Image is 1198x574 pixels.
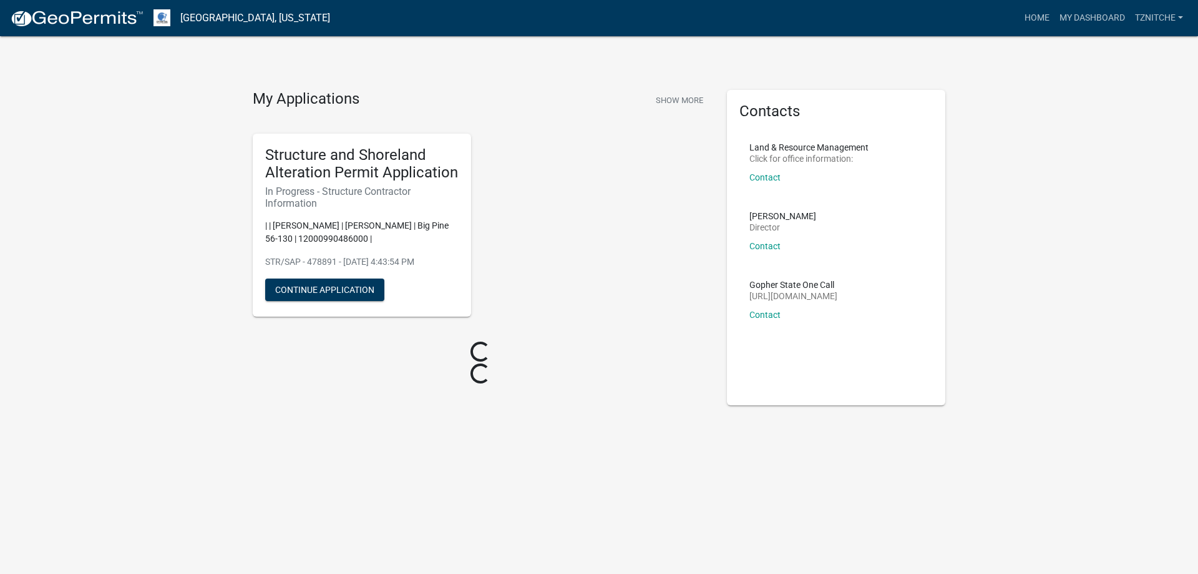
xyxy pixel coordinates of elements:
[153,9,170,26] img: Otter Tail County, Minnesota
[1054,6,1130,30] a: My Dashboard
[1130,6,1188,30] a: TZNitche
[253,90,359,109] h4: My Applications
[749,143,869,152] p: Land & Resource Management
[265,146,459,182] h5: Structure and Shoreland Alteration Permit Application
[749,241,781,251] a: Contact
[180,7,330,29] a: [GEOGRAPHIC_DATA], [US_STATE]
[265,186,459,209] h6: In Progress - Structure Contractor Information
[749,280,837,289] p: Gopher State One Call
[749,223,816,232] p: Director
[739,102,933,121] h5: Contacts
[749,310,781,320] a: Contact
[1020,6,1054,30] a: Home
[265,255,459,269] p: STR/SAP - 478891 - [DATE] 4:43:54 PM
[749,154,869,163] p: Click for office information:
[651,90,708,111] button: Show More
[265,279,384,301] button: Continue Application
[265,219,459,245] p: | | [PERSON_NAME] | [PERSON_NAME] | Big Pine 56-130 | 12000990486000 |
[749,172,781,182] a: Contact
[749,212,816,220] p: [PERSON_NAME]
[749,292,837,300] p: [URL][DOMAIN_NAME]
